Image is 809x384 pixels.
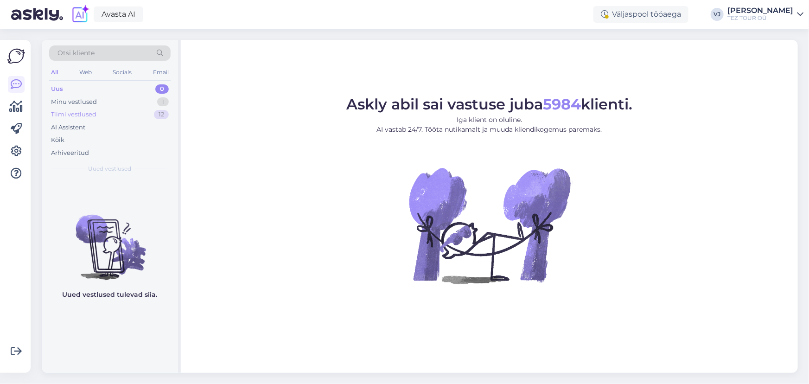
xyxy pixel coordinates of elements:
[711,8,724,21] div: VJ
[155,84,169,94] div: 0
[346,115,632,134] p: Iga klient on oluline. AI vastab 24/7. Tööta nutikamalt ja muuda kliendikogemus paremaks.
[151,66,171,78] div: Email
[111,66,134,78] div: Socials
[51,84,63,94] div: Uus
[7,47,25,65] img: Askly Logo
[346,95,632,113] span: Askly abil sai vastuse juba klienti.
[70,5,90,24] img: explore-ai
[57,48,95,58] span: Otsi kliente
[63,290,158,300] p: Uued vestlused tulevad siia.
[727,7,793,14] div: [PERSON_NAME]
[406,142,573,309] img: No Chat active
[49,66,60,78] div: All
[51,110,96,119] div: Tiimi vestlused
[727,7,803,22] a: [PERSON_NAME]TEZ TOUR OÜ
[157,97,169,107] div: 1
[77,66,94,78] div: Web
[51,148,89,158] div: Arhiveeritud
[51,97,97,107] div: Minu vestlused
[94,6,143,22] a: Avasta AI
[51,135,64,145] div: Kõik
[51,123,85,132] div: AI Assistent
[727,14,793,22] div: TEZ TOUR OÜ
[154,110,169,119] div: 12
[593,6,688,23] div: Väljaspool tööaega
[89,165,132,173] span: Uued vestlused
[42,198,178,282] img: No chats
[543,95,581,113] b: 5984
